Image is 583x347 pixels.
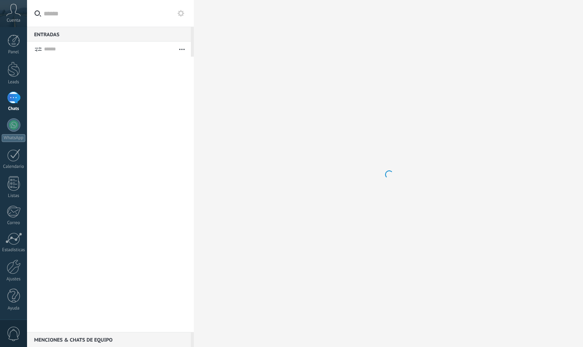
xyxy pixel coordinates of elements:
[2,306,26,311] div: Ayuda
[2,80,26,85] div: Leads
[2,106,26,112] div: Chats
[2,134,25,142] div: WhatsApp
[2,50,26,55] div: Panel
[7,18,20,23] span: Cuenta
[2,193,26,199] div: Listas
[2,277,26,282] div: Ajustes
[27,332,191,347] div: Menciones & Chats de equipo
[27,27,191,42] div: Entradas
[2,164,26,170] div: Calendario
[2,220,26,226] div: Correo
[2,247,26,253] div: Estadísticas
